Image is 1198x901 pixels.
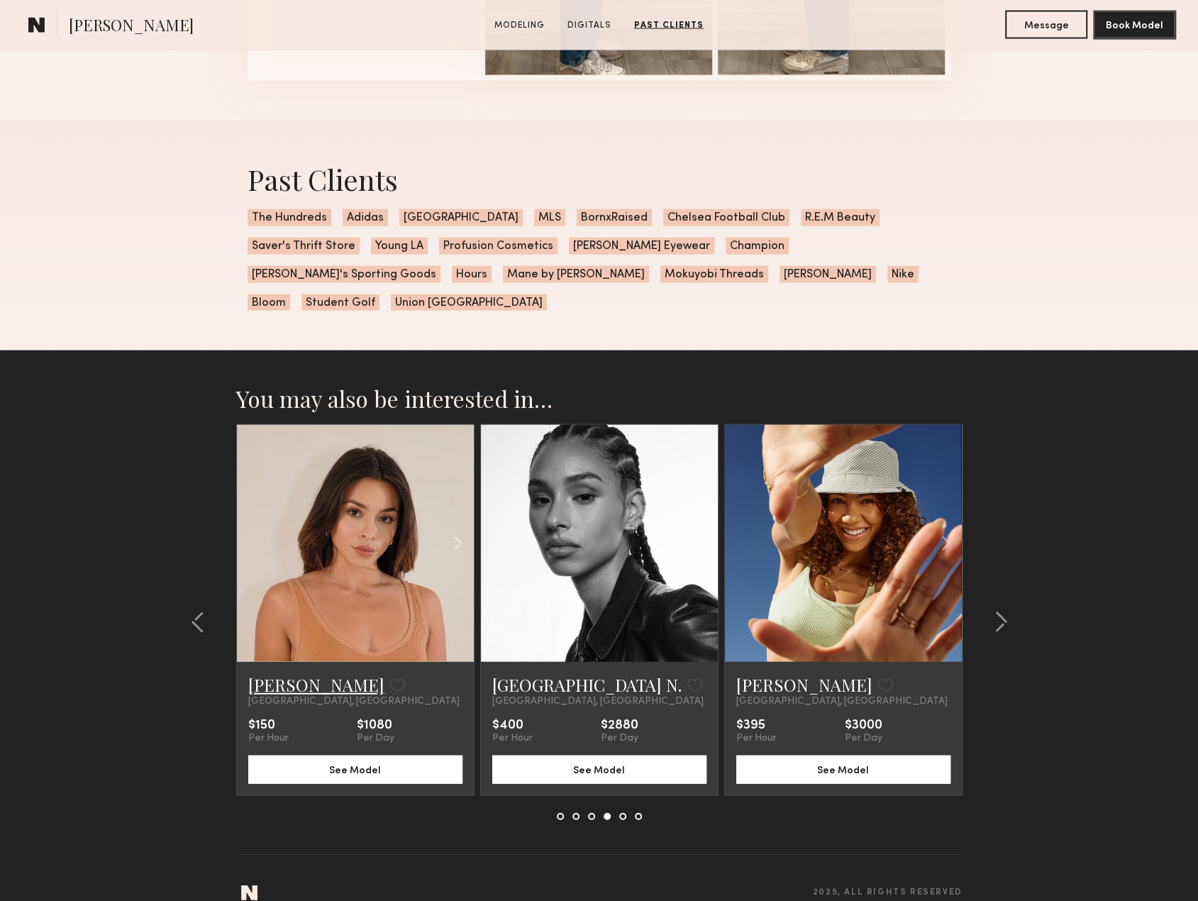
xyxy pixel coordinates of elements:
span: Champion [726,238,789,255]
span: Union [GEOGRAPHIC_DATA] [391,294,547,311]
span: [GEOGRAPHIC_DATA], [GEOGRAPHIC_DATA] [736,696,948,707]
span: [GEOGRAPHIC_DATA] [399,209,523,226]
div: $150 [248,719,289,733]
span: [PERSON_NAME] Eyewear [569,238,714,255]
h2: You may also be interested in… [236,385,963,413]
span: R.E.M Beauty [801,209,880,226]
a: See Model [492,763,706,775]
span: Bloom [248,294,290,311]
span: Profusion Cosmetics [439,238,558,255]
a: [PERSON_NAME] [248,673,384,696]
a: See Model [248,763,462,775]
span: Hours [452,266,492,283]
span: The Hundreds [248,209,331,226]
a: Modeling [489,19,550,32]
div: $400 [492,719,533,733]
span: [GEOGRAPHIC_DATA], [GEOGRAPHIC_DATA] [492,696,704,707]
div: $1080 [357,719,394,733]
span: Adidas [343,209,388,226]
a: See Model [736,763,950,775]
div: $3000 [845,719,882,733]
span: [PERSON_NAME] [69,14,194,39]
div: Per Hour [248,733,289,744]
span: Nike [887,266,919,283]
button: See Model [492,756,706,784]
div: Per Day [601,733,638,744]
button: See Model [248,756,462,784]
span: Mane by [PERSON_NAME] [503,266,649,283]
div: Per Day [357,733,394,744]
span: Young LA [371,238,428,255]
div: $2880 [601,719,638,733]
div: Per Hour [736,733,777,744]
span: Saver's Thrift Store [248,238,360,255]
span: MLS [534,209,565,226]
a: [PERSON_NAME] [736,673,872,696]
span: 2025, all rights reserved [813,888,963,897]
span: BornxRaised [577,209,652,226]
button: See Model [736,756,950,784]
span: [PERSON_NAME] [780,266,876,283]
button: Message [1005,11,1087,39]
button: Book Model [1093,11,1175,39]
a: Digitals [562,19,617,32]
span: Mokuyobi Threads [660,266,768,283]
div: Per Day [845,733,882,744]
div: Per Hour [492,733,533,744]
span: Chelsea Football Club [663,209,789,226]
span: Student Golf [301,294,379,311]
span: [GEOGRAPHIC_DATA], [GEOGRAPHIC_DATA] [248,696,460,707]
a: Past Clients [628,19,709,32]
span: [PERSON_NAME]'s Sporting Goods [248,266,440,283]
div: $395 [736,719,777,733]
a: [GEOGRAPHIC_DATA] N. [492,673,682,696]
a: Book Model [1093,18,1175,31]
div: Past Clients [248,160,951,198]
